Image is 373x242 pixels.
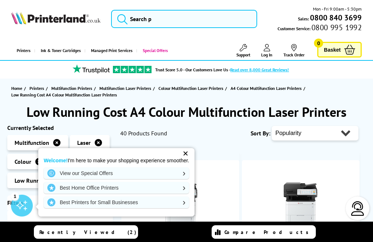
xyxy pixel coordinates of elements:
span: Sales: [298,15,309,22]
p: I'm here to make your shopping experience smoother. [44,157,189,164]
a: Support [236,44,250,57]
img: Printerland Logo [11,12,101,24]
div: ✕ [180,148,191,159]
strong: Welcome! [44,158,68,163]
span: Sort By: [251,130,270,137]
b: 0800 840 3699 [310,13,362,23]
span: Filters [7,199,23,206]
a: Printers [11,41,34,60]
a: Track Order [283,44,305,57]
span: Recently Viewed (2) [39,229,137,235]
span: Colour [15,158,31,165]
span: Multifunction Printers [51,84,92,92]
a: A4 Colour Multifunction Laser Printers [231,84,303,92]
a: Compare Products [212,225,315,239]
span: Laser [77,139,91,146]
span: Colour Multifunction Laser Printers [158,84,223,92]
span: Support [236,52,250,57]
a: Home [11,84,24,92]
a: Managed Print Services [85,41,136,60]
h1: Low Running Cost A4 Colour Multifunction Laser Printers [7,103,366,120]
span: Compare Products [224,229,313,235]
a: View our Special Offers [44,167,189,179]
span: Multifunction [15,139,49,146]
span: 0 [314,39,323,48]
a: Printers [30,84,46,92]
a: Trust Score 5.0 - Our Customers Love Us -Read over 8,000 Great Reviews! [155,67,289,72]
a: Special Offers [136,41,172,60]
span: Customer Service: [278,24,362,32]
img: Kyocera ECOSYS MA4000cifx [273,179,328,233]
span: Read over 8,000 Great Reviews! [230,67,289,72]
a: Ink & Toner Cartridges [34,41,85,60]
span: A4 Colour Multifunction Laser Printers [231,84,302,92]
span: Log In [261,52,272,57]
span: Low Running Cost A4 Colour Multifunction Laser Printers [11,92,117,98]
span: Printers [30,84,44,92]
input: Search p [111,10,257,28]
img: trustpilot rating [113,66,152,73]
div: 1 [11,192,19,200]
div: Currently Selected [7,124,113,131]
img: user-headset-light.svg [350,201,365,216]
img: trustpilot rating [69,64,113,74]
span: Mon - Fri 9:00am - 5:30pm [313,5,362,12]
span: Multifunction Laser Printers [99,84,151,92]
a: Printerland Logo [11,12,101,26]
span: 0800 995 1992 [310,24,362,31]
a: Best Printers for Small Businesses [44,197,189,208]
a: 0800 840 3699 [309,14,362,21]
span: 40 Products Found [120,130,167,137]
a: Multifunction Laser Printers [99,84,153,92]
span: Ink & Toner Cartridges [41,41,81,60]
a: Multifunction Printers [51,84,94,92]
a: Colour Multifunction Laser Printers [158,84,225,92]
span: Basket [324,45,341,55]
span: Low Running Cost [15,177,60,184]
a: Basket 0 [317,42,362,57]
a: Best Home Office Printers [44,182,189,194]
a: Log In [261,44,272,57]
a: Recently Viewed (2) [34,225,138,239]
